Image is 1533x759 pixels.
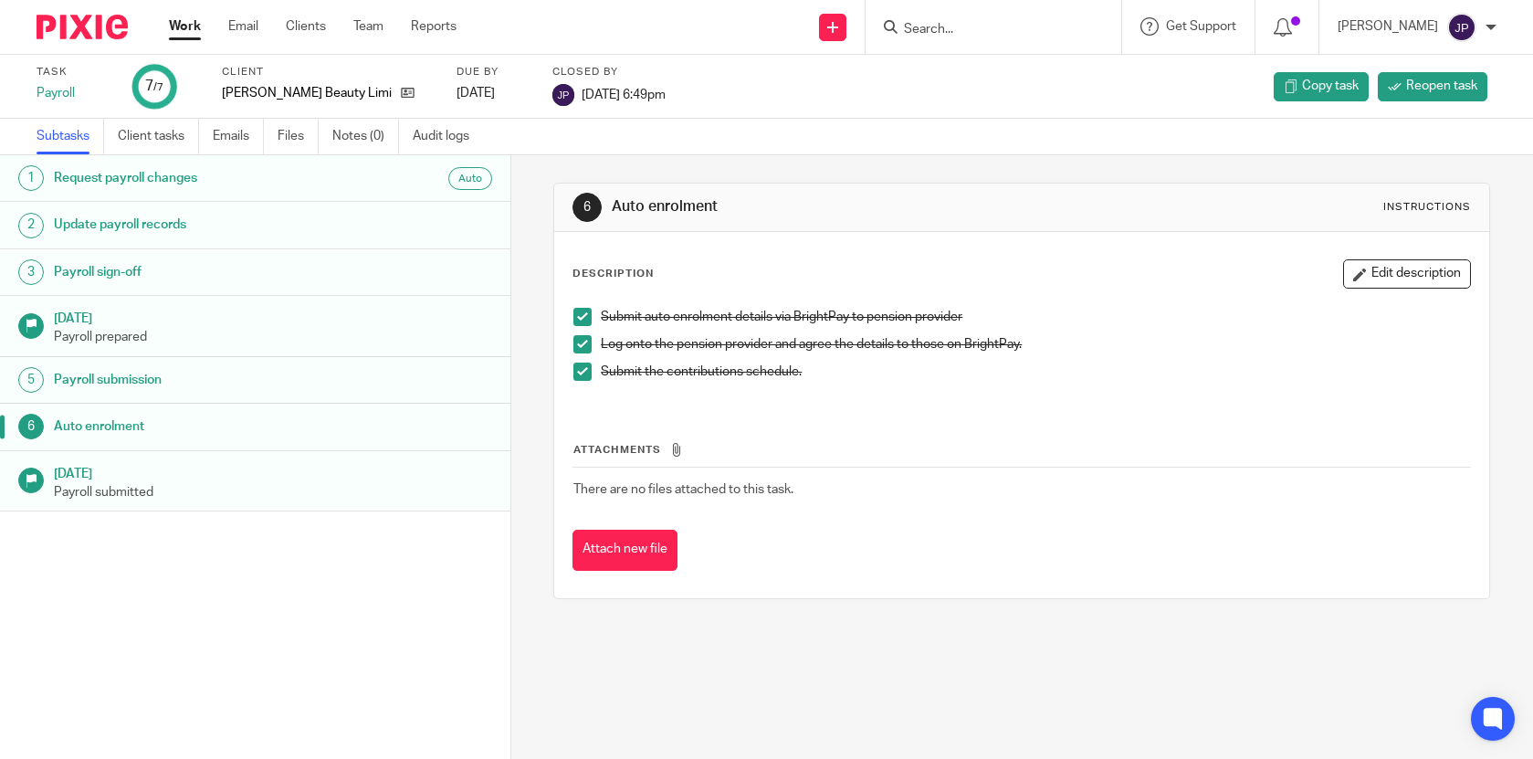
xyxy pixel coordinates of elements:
[222,65,434,79] label: Client
[552,65,666,79] label: Closed by
[1166,20,1236,33] span: Get Support
[572,193,602,222] div: 6
[286,17,326,36] a: Clients
[572,267,654,281] p: Description
[1302,77,1359,95] span: Copy task
[54,258,346,286] h1: Payroll sign-off
[18,213,44,238] div: 2
[18,414,44,439] div: 6
[411,17,457,36] a: Reports
[413,119,483,154] a: Audit logs
[54,328,492,346] p: Payroll prepared
[54,366,346,394] h1: Payroll submission
[1343,259,1471,289] button: Edit description
[37,84,110,102] div: Payroll
[1338,17,1438,36] p: [PERSON_NAME]
[18,367,44,393] div: 5
[213,119,264,154] a: Emails
[573,445,661,455] span: Attachments
[18,259,44,285] div: 3
[612,197,1061,216] h1: Auto enrolment
[457,84,530,102] div: [DATE]
[54,305,492,328] h1: [DATE]
[222,84,392,102] p: [PERSON_NAME] Beauty Limited
[332,119,399,154] a: Notes (0)
[145,76,163,97] div: 7
[601,308,1470,326] p: Submit auto enrolment details via BrightPay to pension provider
[54,211,346,238] h1: Update payroll records
[448,167,492,190] div: Auto
[37,65,110,79] label: Task
[54,164,346,192] h1: Request payroll changes
[601,363,1470,381] p: Submit the contributions schedule.
[1274,72,1369,101] a: Copy task
[37,15,128,39] img: Pixie
[54,460,492,483] h1: [DATE]
[457,65,530,79] label: Due by
[601,335,1470,353] p: Log onto the pension provider and agree the details to those on BrightPay.
[37,119,104,154] a: Subtasks
[54,483,492,501] p: Payroll submitted
[278,119,319,154] a: Files
[54,413,346,440] h1: Auto enrolment
[353,17,383,36] a: Team
[18,165,44,191] div: 1
[153,82,163,92] small: /7
[573,483,793,496] span: There are no files attached to this task.
[552,84,574,106] img: svg%3E
[169,17,201,36] a: Work
[1447,13,1476,42] img: svg%3E
[1383,200,1471,215] div: Instructions
[118,119,199,154] a: Client tasks
[582,88,666,100] span: [DATE] 6:49pm
[572,530,677,571] button: Attach new file
[1406,77,1477,95] span: Reopen task
[228,17,258,36] a: Email
[1378,72,1487,101] a: Reopen task
[902,22,1066,38] input: Search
